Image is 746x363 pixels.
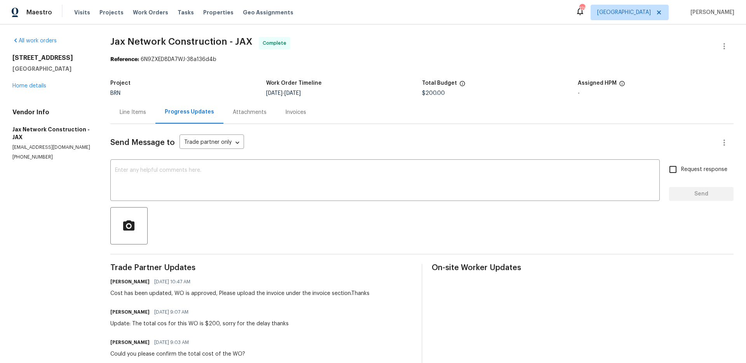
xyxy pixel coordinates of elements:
h6: [PERSON_NAME] [110,339,150,346]
div: Attachments [233,108,267,116]
span: Properties [203,9,234,16]
p: [PHONE_NUMBER] [12,154,92,161]
span: [GEOGRAPHIC_DATA] [597,9,651,16]
p: [EMAIL_ADDRESS][DOMAIN_NAME] [12,144,92,151]
h5: Assigned HPM [578,80,617,86]
h6: [PERSON_NAME] [110,278,150,286]
h5: Jax Network Construction - JAX [12,126,92,141]
span: [DATE] [266,91,282,96]
span: Jax Network Construction - JAX [110,37,253,46]
div: Line Items [120,108,146,116]
h5: Total Budget [422,80,457,86]
h6: [PERSON_NAME] [110,308,150,316]
span: The total cost of line items that have been proposed by Opendoor. This sum includes line items th... [459,80,465,91]
span: Projects [99,9,124,16]
div: 6N9ZXED8DA7WJ-38a136d4b [110,56,734,63]
a: All work orders [12,38,57,44]
div: Progress Updates [165,108,214,116]
div: Update: The total cos for this WO is $200, sorry for the delay thanks [110,320,289,328]
span: [DATE] 9:03 AM [154,339,189,346]
span: [PERSON_NAME] [687,9,734,16]
span: [DATE] 10:47 AM [154,278,190,286]
div: Invoices [285,108,306,116]
div: 126 [579,5,585,12]
div: Cost has been updated, WO is approved, Please upload the invoice under the invoice section.Thanks [110,290,370,297]
span: Tasks [178,10,194,15]
span: Geo Assignments [243,9,293,16]
h2: [STREET_ADDRESS] [12,54,92,62]
span: - [266,91,301,96]
span: Trade Partner Updates [110,264,412,272]
h5: Project [110,80,131,86]
div: Trade partner only [180,136,244,149]
span: [DATE] [284,91,301,96]
span: [DATE] 9:07 AM [154,308,188,316]
h4: Vendor Info [12,108,92,116]
span: Complete [263,39,289,47]
div: - [578,91,734,96]
span: Work Orders [133,9,168,16]
div: Could you please confirm the total cost of the WO? [110,350,245,358]
span: Request response [681,166,727,174]
span: On-site Worker Updates [432,264,734,272]
span: BRN [110,91,120,96]
h5: Work Order Timeline [266,80,322,86]
b: Reference: [110,57,139,62]
span: Send Message to [110,139,175,147]
span: Visits [74,9,90,16]
a: Home details [12,83,46,89]
span: $200.00 [422,91,445,96]
h5: [GEOGRAPHIC_DATA] [12,65,92,73]
span: Maestro [26,9,52,16]
span: The hpm assigned to this work order. [619,80,625,91]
